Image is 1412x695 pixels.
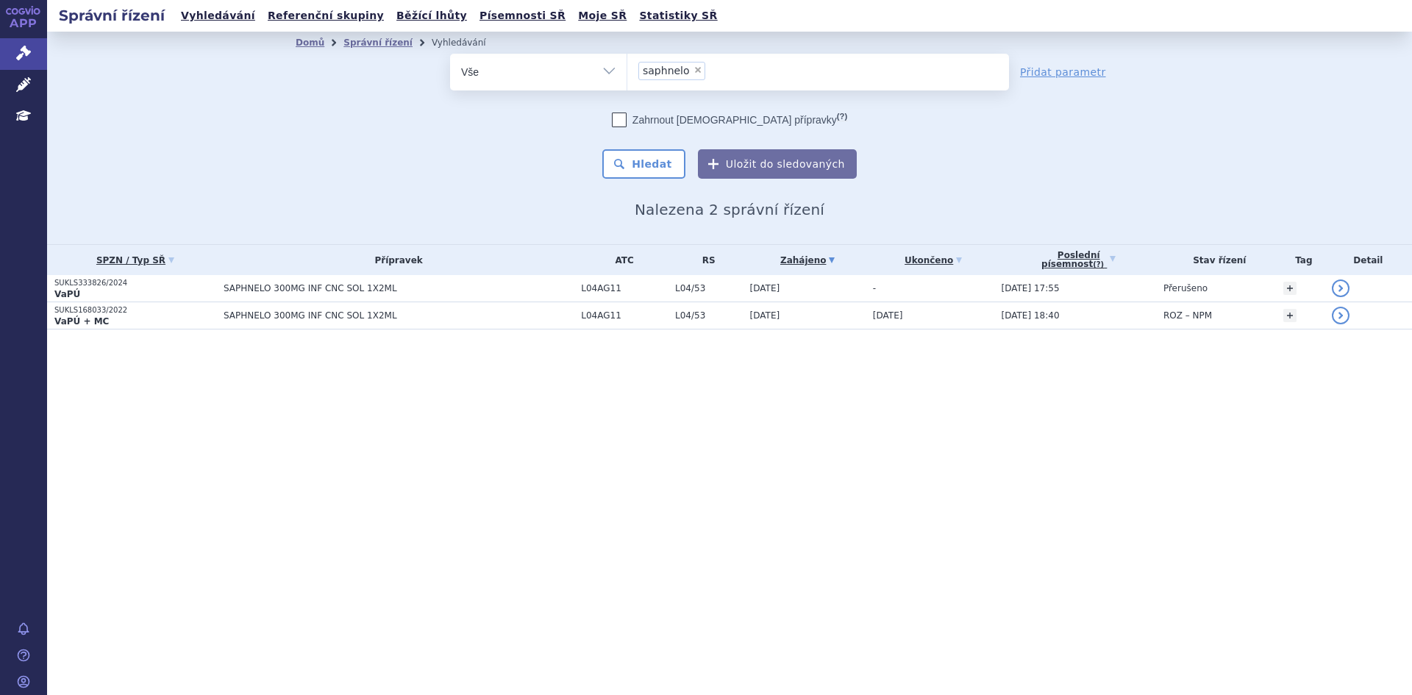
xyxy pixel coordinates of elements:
[693,65,702,74] span: ×
[581,283,668,293] span: L04AG11
[1163,283,1208,293] span: Přerušeno
[54,316,109,327] strong: VaPÚ + MC
[1002,310,1060,321] span: [DATE] 18:40
[54,305,216,316] p: SUKLS168033/2022
[54,250,216,271] a: SPZN / Typ SŘ
[54,289,80,299] strong: VaPÚ
[216,245,574,275] th: Přípravek
[750,283,780,293] span: [DATE]
[635,201,824,218] span: Nalezena 2 správní řízení
[612,113,847,127] label: Zahrnout [DEMOGRAPHIC_DATA] přípravky
[635,6,721,26] a: Statistiky SŘ
[1156,245,1276,275] th: Stav řízení
[263,6,388,26] a: Referenční skupiny
[432,32,505,54] li: Vyhledávání
[675,283,743,293] span: L04/53
[1324,245,1412,275] th: Detail
[1002,245,1156,275] a: Poslednípísemnost(?)
[1332,279,1349,297] a: detail
[1020,65,1106,79] a: Přidat parametr
[47,5,176,26] h2: Správní řízení
[643,65,690,76] span: saphnelo
[1276,245,1324,275] th: Tag
[296,38,324,48] a: Domů
[581,310,668,321] span: L04AG11
[873,250,994,271] a: Ukončeno
[1283,309,1297,322] a: +
[343,38,413,48] a: Správní řízení
[574,6,631,26] a: Moje SŘ
[873,283,876,293] span: -
[1163,310,1212,321] span: ROZ – NPM
[873,310,903,321] span: [DATE]
[698,149,857,179] button: Uložit do sledovaných
[1002,283,1060,293] span: [DATE] 17:55
[176,6,260,26] a: Vyhledávání
[1283,282,1297,295] a: +
[574,245,668,275] th: ATC
[710,61,718,79] input: saphnelo
[668,245,743,275] th: RS
[54,278,216,288] p: SUKLS333826/2024
[675,310,743,321] span: L04/53
[750,250,866,271] a: Zahájeno
[837,112,847,121] abbr: (?)
[1093,260,1104,269] abbr: (?)
[224,310,574,321] span: SAPHNELO 300MG INF CNC SOL 1X2ML
[475,6,570,26] a: Písemnosti SŘ
[750,310,780,321] span: [DATE]
[392,6,471,26] a: Běžící lhůty
[602,149,685,179] button: Hledat
[224,283,574,293] span: SAPHNELO 300MG INF CNC SOL 1X2ML
[1332,307,1349,324] a: detail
